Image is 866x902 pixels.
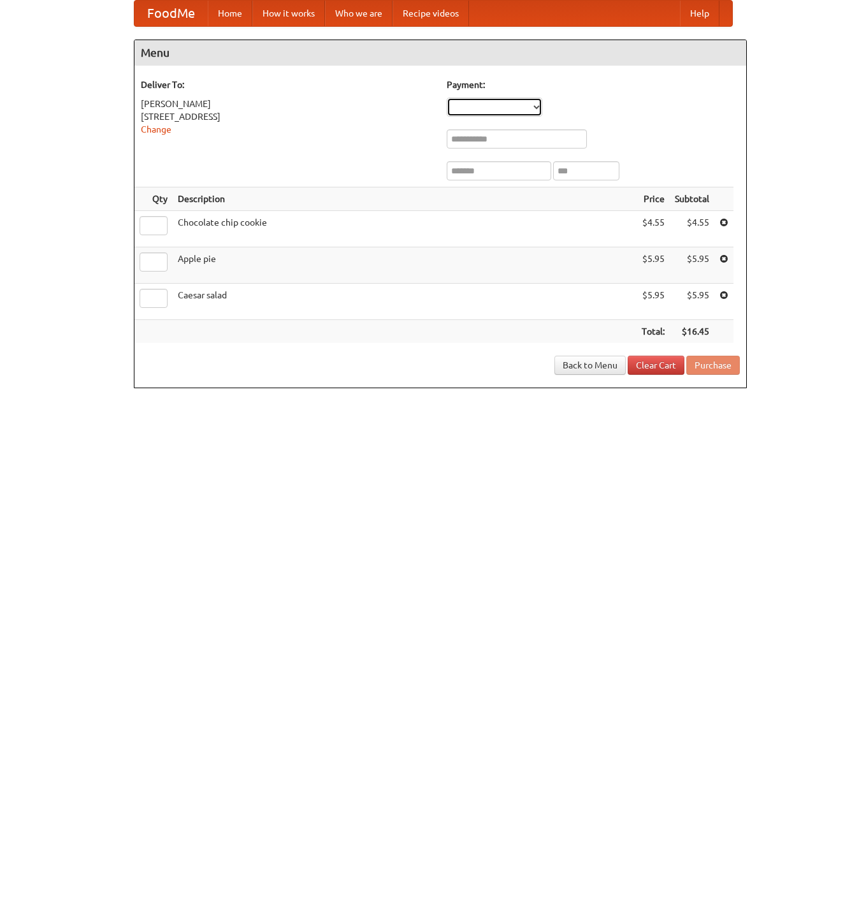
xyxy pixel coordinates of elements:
div: [STREET_ADDRESS] [141,110,434,123]
a: Clear Cart [628,356,684,375]
a: Back to Menu [554,356,626,375]
td: Chocolate chip cookie [173,211,637,247]
td: $5.95 [670,247,714,284]
th: Subtotal [670,187,714,211]
td: Apple pie [173,247,637,284]
h5: Payment: [447,78,740,91]
h4: Menu [134,40,746,66]
th: Price [637,187,670,211]
td: $5.95 [637,247,670,284]
a: Home [208,1,252,26]
a: Help [680,1,719,26]
td: Caesar salad [173,284,637,320]
button: Purchase [686,356,740,375]
th: Qty [134,187,173,211]
th: Total: [637,320,670,344]
h5: Deliver To: [141,78,434,91]
th: Description [173,187,637,211]
td: $5.95 [670,284,714,320]
a: Who we are [325,1,393,26]
td: $4.55 [670,211,714,247]
a: Recipe videos [393,1,469,26]
a: How it works [252,1,325,26]
a: FoodMe [134,1,208,26]
a: Change [141,124,171,135]
th: $16.45 [670,320,714,344]
td: $5.95 [637,284,670,320]
div: [PERSON_NAME] [141,98,434,110]
td: $4.55 [637,211,670,247]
